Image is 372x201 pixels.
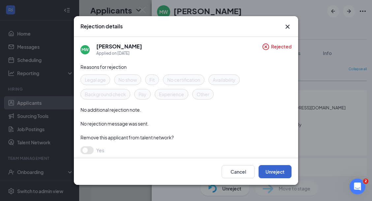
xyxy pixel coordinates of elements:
svg: CircleCross [262,43,270,51]
span: Availability [213,76,235,83]
span: No additional rejection note. [80,107,141,113]
span: No show [118,76,137,83]
span: Remove this applicant from talent network? [80,134,174,140]
h3: Rejection details [80,23,123,30]
span: No certification [167,76,200,83]
span: Yes [96,146,104,154]
svg: Cross [284,23,292,31]
iframe: Intercom live chat [350,179,365,194]
h5: [PERSON_NAME] [96,43,142,50]
span: Legal age [85,76,106,83]
span: No rejection message was sent. [80,121,149,127]
span: Reasons for rejection [80,64,127,70]
span: Background check [85,91,126,98]
span: Fit [149,76,155,83]
button: Unreject [259,165,292,178]
span: Other [197,91,209,98]
button: Cancel [222,165,255,178]
button: Close [284,23,292,31]
span: Experience [159,91,184,98]
span: Pay [139,91,146,98]
span: 2 [363,179,368,184]
div: MW [81,47,89,52]
span: Rejected [271,43,292,57]
div: Applied on [DATE] [96,50,142,57]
